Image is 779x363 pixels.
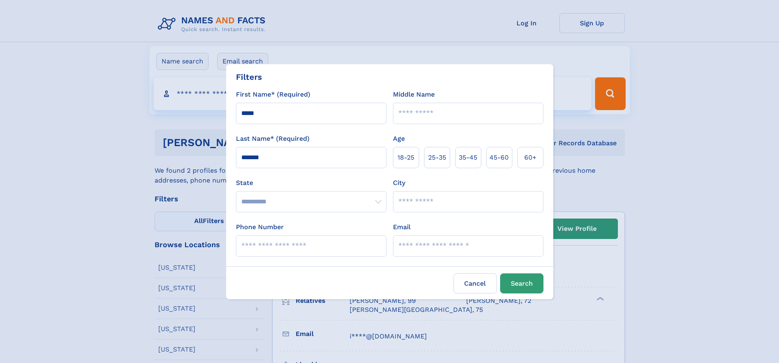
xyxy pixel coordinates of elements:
[453,273,497,293] label: Cancel
[428,153,446,162] span: 25‑35
[393,222,411,232] label: Email
[500,273,543,293] button: Search
[236,222,284,232] label: Phone Number
[489,153,509,162] span: 45‑60
[393,178,405,188] label: City
[459,153,477,162] span: 35‑45
[393,134,405,144] label: Age
[236,178,386,188] label: State
[524,153,537,162] span: 60+
[236,71,262,83] div: Filters
[397,153,414,162] span: 18‑25
[236,134,310,144] label: Last Name* (Required)
[393,90,435,99] label: Middle Name
[236,90,310,99] label: First Name* (Required)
